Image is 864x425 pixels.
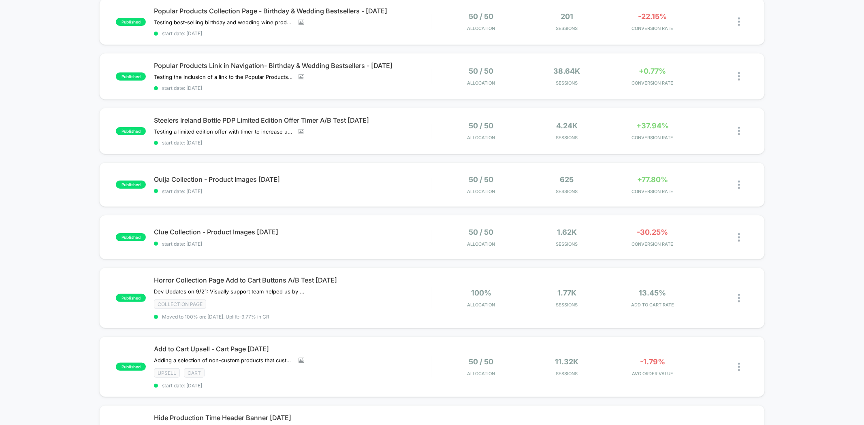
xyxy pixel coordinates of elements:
span: Sessions [526,80,608,86]
span: Sessions [526,189,608,194]
span: 201 [561,12,573,21]
span: Sessions [526,241,608,247]
span: 4.24k [556,121,578,130]
span: 13.45% [639,289,666,297]
span: Dev Updates on 9/21: Visually support team helped us by allowing the Add to Cart button be clicka... [154,288,304,295]
img: close [738,294,740,302]
span: start date: [DATE] [154,382,431,389]
span: Ouija Collection - Product Images [DATE] [154,175,431,183]
span: 50 / 50 [469,12,494,21]
span: CONVERSION RATE [612,241,693,247]
img: close [738,127,740,135]
span: Allocation [467,135,495,140]
span: Clue Collection - Product Images [DATE] [154,228,431,236]
span: published [116,18,146,26]
span: Allocation [467,25,495,31]
span: +0.77% [639,67,666,75]
span: Testing the inclusion of a link to the Popular Products collection page with CTA text: "Shop Our ... [154,74,292,80]
span: 625 [560,175,574,184]
span: -1.79% [640,357,665,366]
span: start date: [DATE] [154,140,431,146]
span: Allocation [467,189,495,194]
img: close [738,181,740,189]
span: CONVERSION RATE [612,189,693,194]
span: Cart [184,368,205,378]
span: 1.77k [557,289,576,297]
span: 38.64k [554,67,580,75]
span: Allocation [467,371,495,376]
span: start date: [DATE] [154,188,431,194]
span: 100% [471,289,491,297]
img: close [738,233,740,242]
span: Moved to 100% on: [DATE] . Uplift: -9.77% in CR [162,314,269,320]
span: start date: [DATE] [154,85,431,91]
span: Popular Products Collection Page - Birthday & Wedding Bestsellers - [DATE] [154,7,431,15]
span: CONVERSION RATE [612,25,693,31]
span: 11.32k [555,357,579,366]
span: published [116,233,146,241]
span: Hide Production Time Header Banner [DATE] [154,414,431,422]
span: CONVERSION RATE [612,135,693,140]
span: ADD TO CART RATE [612,302,693,308]
img: close [738,17,740,26]
span: start date: [DATE] [154,241,431,247]
span: Sessions [526,371,608,376]
span: Collection Page [154,300,206,309]
span: Steelers Ireland Bottle PDP Limited Edition Offer Timer A/B Test [DATE] [154,116,431,124]
span: Popular Products Link in Navigation- Birthday & Wedding Bestsellers - [DATE] [154,62,431,70]
span: published [116,294,146,302]
span: Sessions [526,25,608,31]
span: 50 / 50 [469,175,494,184]
span: Allocation [467,241,495,247]
span: published [116,72,146,81]
img: close [738,72,740,81]
span: 1.62k [557,228,577,236]
span: +37.94% [636,121,669,130]
span: Sessions [526,302,608,308]
span: Testing a limited edition offer with timer to increase urgency for customers to add the Steelers ... [154,128,292,135]
span: -30.25% [637,228,668,236]
span: 50 / 50 [469,357,494,366]
span: published [116,363,146,371]
span: +77.80% [637,175,668,184]
span: 50 / 50 [469,228,494,236]
span: Sessions [526,135,608,140]
span: Add to Cart Upsell - Cart Page [DATE] [154,345,431,353]
span: published [116,181,146,189]
span: Testing best-selling birthday and wedding wine products on the Popular Products collection page. [154,19,292,25]
span: Upsell [154,368,180,378]
span: CONVERSION RATE [612,80,693,86]
span: AVG ORDER VALUE [612,371,693,376]
img: close [738,363,740,371]
span: start date: [DATE] [154,30,431,36]
span: 50 / 50 [469,121,494,130]
span: Horror Collection Page Add to Cart Buttons A/B Test [DATE] [154,276,431,284]
span: Allocation [467,302,495,308]
span: -22.15% [638,12,667,21]
span: Allocation [467,80,495,86]
span: published [116,127,146,135]
span: 50 / 50 [469,67,494,75]
span: Adding a selection of non-custom products that customers can add to their cart while on the Cart ... [154,357,292,363]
